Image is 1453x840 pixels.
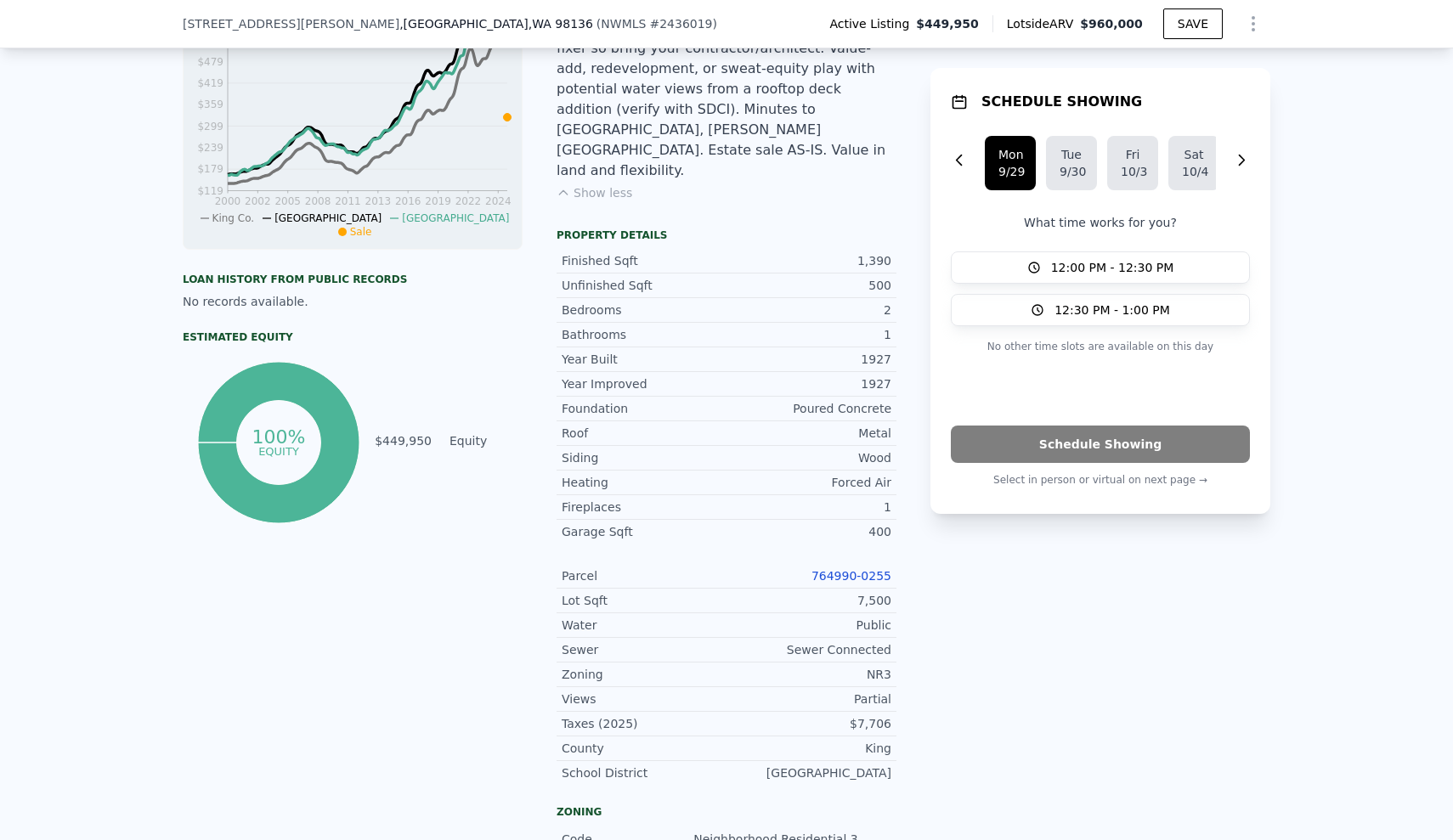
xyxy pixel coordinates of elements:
[183,15,399,32] span: [STREET_ADDRESS][PERSON_NAME]
[562,592,726,609] div: Lot Sqft
[335,195,361,207] tspan: 2011
[274,195,301,207] tspan: 2005
[726,449,891,466] div: Wood
[183,273,523,286] div: Loan history from public records
[596,15,717,32] div: ( )
[951,470,1250,490] p: Select in person or virtual on next page →
[951,426,1250,463] button: Schedule Showing
[197,185,223,197] tspan: $119
[258,444,299,457] tspan: equity
[916,15,979,32] span: $449,950
[562,764,726,781] div: School District
[726,400,891,417] div: Poured Concrete
[1121,146,1145,163] div: Fri
[726,691,891,708] div: Partial
[726,641,891,658] div: Sewer Connected
[183,293,523,310] div: No records available.
[981,92,1142,112] h1: SCHEDULE SHOWING
[446,431,523,450] td: Equity
[562,277,726,294] div: Unfinished Sqft
[1163,8,1223,39] button: SAVE
[1046,136,1097,190] button: Tue9/30
[726,277,891,294] div: 500
[374,431,433,450] td: $449,950
[252,426,305,448] tspan: 100%
[399,15,593,32] span: , [GEOGRAPHIC_DATA]
[215,195,241,207] tspan: 2000
[1182,163,1206,180] div: 10/4
[562,666,726,683] div: Zoning
[1007,15,1080,32] span: Lotside ARV
[562,641,726,658] div: Sewer
[1121,163,1145,180] div: 10/3
[726,740,891,757] div: King
[726,523,891,540] div: 400
[197,99,223,110] tspan: $359
[951,294,1250,326] button: 12:30 PM - 1:00 PM
[557,228,896,242] div: Property details
[951,214,1250,231] p: What time works for you?
[562,375,726,392] div: Year Improved
[562,400,726,417] div: Foundation
[183,330,523,344] div: Estimated Equity
[562,740,726,757] div: County
[212,212,255,224] span: King Co.
[562,499,726,516] div: Fireplaces
[726,302,891,319] div: 2
[985,136,1036,190] button: Mon9/29
[562,302,726,319] div: Bedrooms
[197,121,223,132] tspan: $299
[562,523,726,540] div: Garage Sqft
[726,715,891,732] div: $7,706
[562,691,726,708] div: Views
[726,252,891,269] div: 1,390
[425,195,451,207] tspan: 2019
[1080,17,1143,31] span: $960,000
[562,351,726,368] div: Year Built
[562,617,726,634] div: Water
[562,449,726,466] div: Siding
[726,375,891,392] div: 1927
[649,17,712,31] span: # 2436019
[197,77,223,89] tspan: $419
[726,764,891,781] div: [GEOGRAPHIC_DATA]
[402,212,509,224] span: [GEOGRAPHIC_DATA]
[1236,7,1270,41] button: Show Options
[562,425,726,442] div: Roof
[245,195,271,207] tspan: 2002
[350,226,372,238] span: Sale
[1107,136,1158,190] button: Fri10/3
[557,805,896,819] div: Zoning
[726,351,891,368] div: 1927
[557,184,632,201] button: Show less
[485,195,512,207] tspan: 2024
[951,251,1250,284] button: 12:00 PM - 12:30 PM
[726,425,891,442] div: Metal
[726,326,891,343] div: 1
[562,567,726,584] div: Parcel
[1060,146,1083,163] div: Tue
[726,474,891,491] div: Forced Air
[829,15,916,32] span: Active Listing
[1051,259,1174,276] span: 12:00 PM - 12:30 PM
[1054,302,1170,319] span: 12:30 PM - 1:00 PM
[562,326,726,343] div: Bathrooms
[1168,136,1219,190] button: Sat10/4
[305,195,331,207] tspan: 2008
[197,142,223,154] tspan: $239
[562,715,726,732] div: Taxes (2025)
[274,212,382,224] span: [GEOGRAPHIC_DATA]
[811,569,891,583] a: 764990-0255
[998,146,1022,163] div: Mon
[951,336,1250,357] p: No other time slots are available on this day
[726,592,891,609] div: 7,500
[562,474,726,491] div: Heating
[365,195,392,207] tspan: 2013
[601,17,646,31] span: NWMLS
[395,195,421,207] tspan: 2016
[197,56,223,68] tspan: $479
[197,163,223,175] tspan: $179
[726,617,891,634] div: Public
[529,17,593,31] span: , WA 98136
[455,195,482,207] tspan: 2022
